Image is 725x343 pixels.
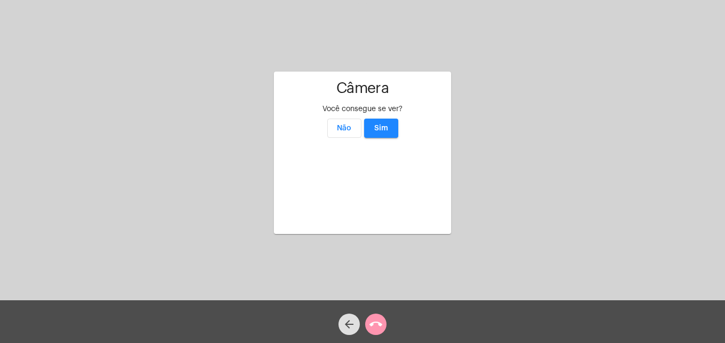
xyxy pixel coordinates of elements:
mat-icon: call_end [369,318,382,331]
span: Não [337,124,351,132]
h1: Câmera [282,80,443,97]
span: Você consegue se ver? [322,105,403,113]
button: Sim [364,119,398,138]
span: Sim [374,124,388,132]
button: Não [327,119,361,138]
mat-icon: arrow_back [343,318,356,331]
